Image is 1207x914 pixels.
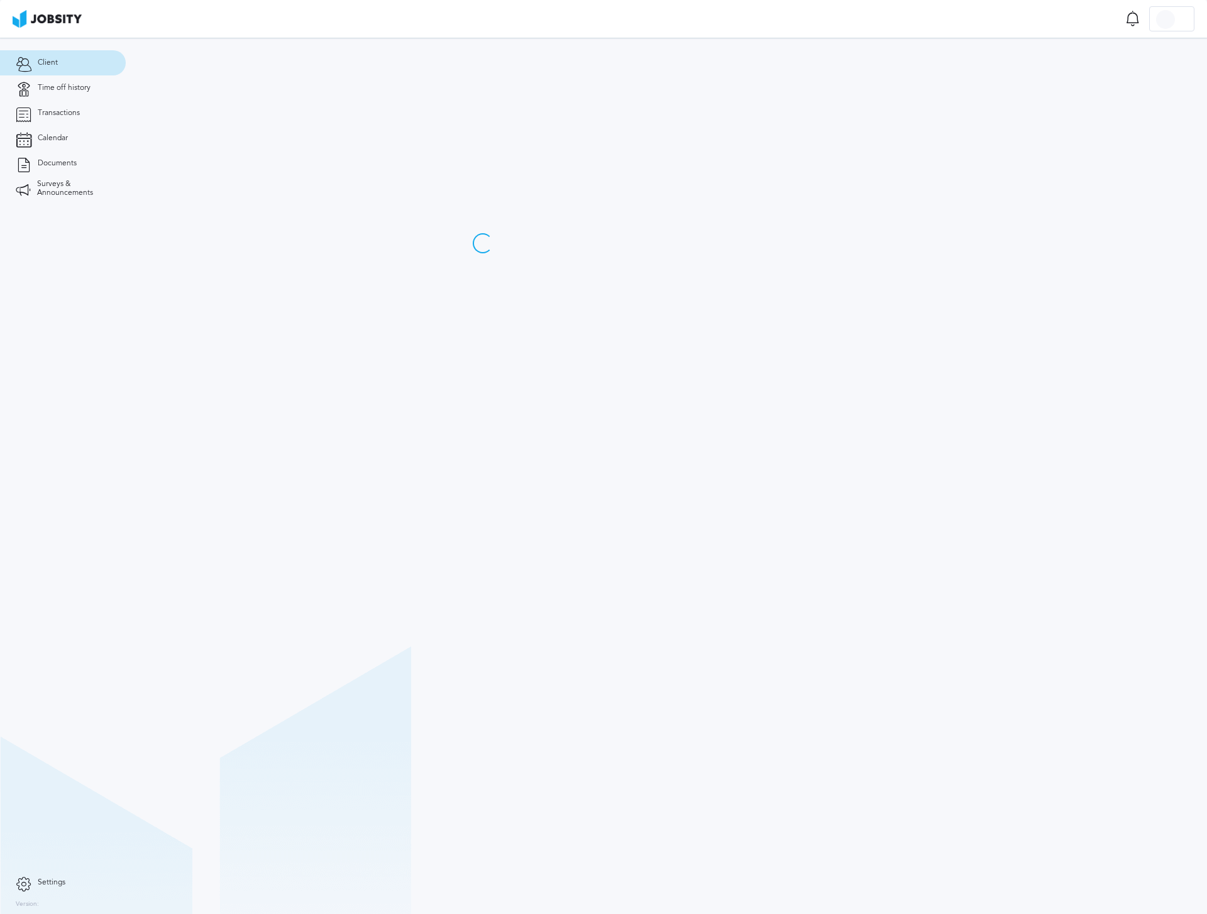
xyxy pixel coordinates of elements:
span: Client [38,58,58,67]
span: Transactions [38,109,80,118]
span: Settings [38,878,65,887]
span: Calendar [38,134,68,143]
span: Time off history [38,84,91,92]
label: Version: [16,901,39,908]
img: ab4bad089aa723f57921c736e9817d99.png [13,10,82,28]
span: Surveys & Announcements [37,180,110,197]
span: Documents [38,159,77,168]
